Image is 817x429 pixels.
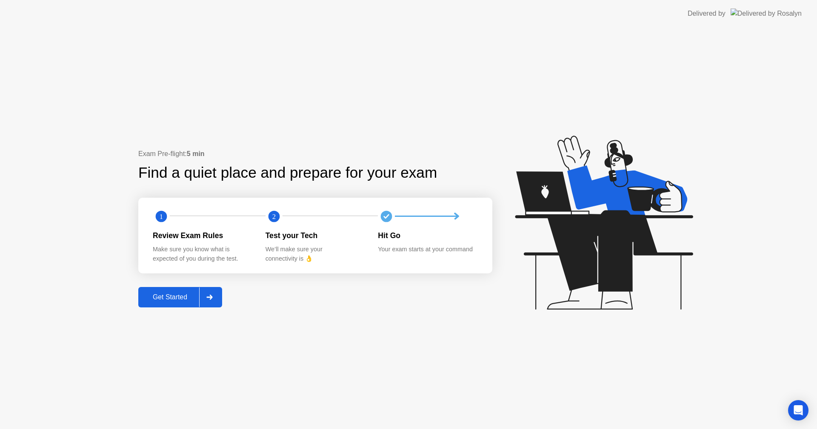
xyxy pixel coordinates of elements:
div: Get Started [141,293,199,301]
div: Open Intercom Messenger [788,400,808,420]
div: Review Exam Rules [153,230,252,241]
text: 1 [160,212,163,220]
div: Your exam starts at your command [378,245,477,254]
div: Find a quiet place and prepare for your exam [138,162,438,184]
img: Delivered by Rosalyn [731,9,802,18]
text: 2 [272,212,276,220]
div: Test your Tech [266,230,365,241]
div: Hit Go [378,230,477,241]
div: Make sure you know what is expected of you during the test. [153,245,252,263]
div: We’ll make sure your connectivity is 👌 [266,245,365,263]
div: Delivered by [688,9,726,19]
b: 5 min [187,150,205,157]
button: Get Started [138,287,222,307]
div: Exam Pre-flight: [138,149,492,159]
